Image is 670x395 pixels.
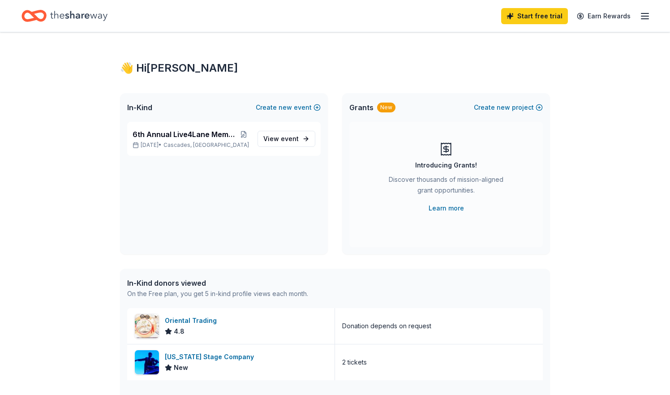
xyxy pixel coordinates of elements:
a: Start free trial [501,8,568,24]
div: Discover thousands of mission-aligned grant opportunities. [385,174,507,199]
img: Image for Virginia Stage Company [135,350,159,374]
div: Introducing Grants! [415,160,477,171]
span: Grants [349,102,374,113]
span: In-Kind [127,102,152,113]
span: new [279,102,292,113]
a: Learn more [429,203,464,214]
img: Image for Oriental Trading [135,314,159,338]
div: Donation depends on request [342,321,431,331]
div: On the Free plan, you get 5 in-kind profile views each month. [127,288,308,299]
button: Createnewevent [256,102,321,113]
div: In-Kind donors viewed [127,278,308,288]
div: [US_STATE] Stage Company [165,352,258,362]
span: event [281,135,299,142]
span: 6th Annual Live4Lane Memorial 5K Walk [133,129,237,140]
p: [DATE] • [133,142,250,149]
div: 2 tickets [342,357,367,368]
span: View [263,133,299,144]
a: View event [258,131,315,147]
span: new [497,102,510,113]
div: Oriental Trading [165,315,220,326]
a: Home [21,5,107,26]
button: Createnewproject [474,102,543,113]
div: New [377,103,395,112]
span: New [174,362,188,373]
div: 👋 Hi [PERSON_NAME] [120,61,550,75]
a: Earn Rewards [571,8,636,24]
span: 4.8 [174,326,185,337]
span: Cascades, [GEOGRAPHIC_DATA] [163,142,249,149]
